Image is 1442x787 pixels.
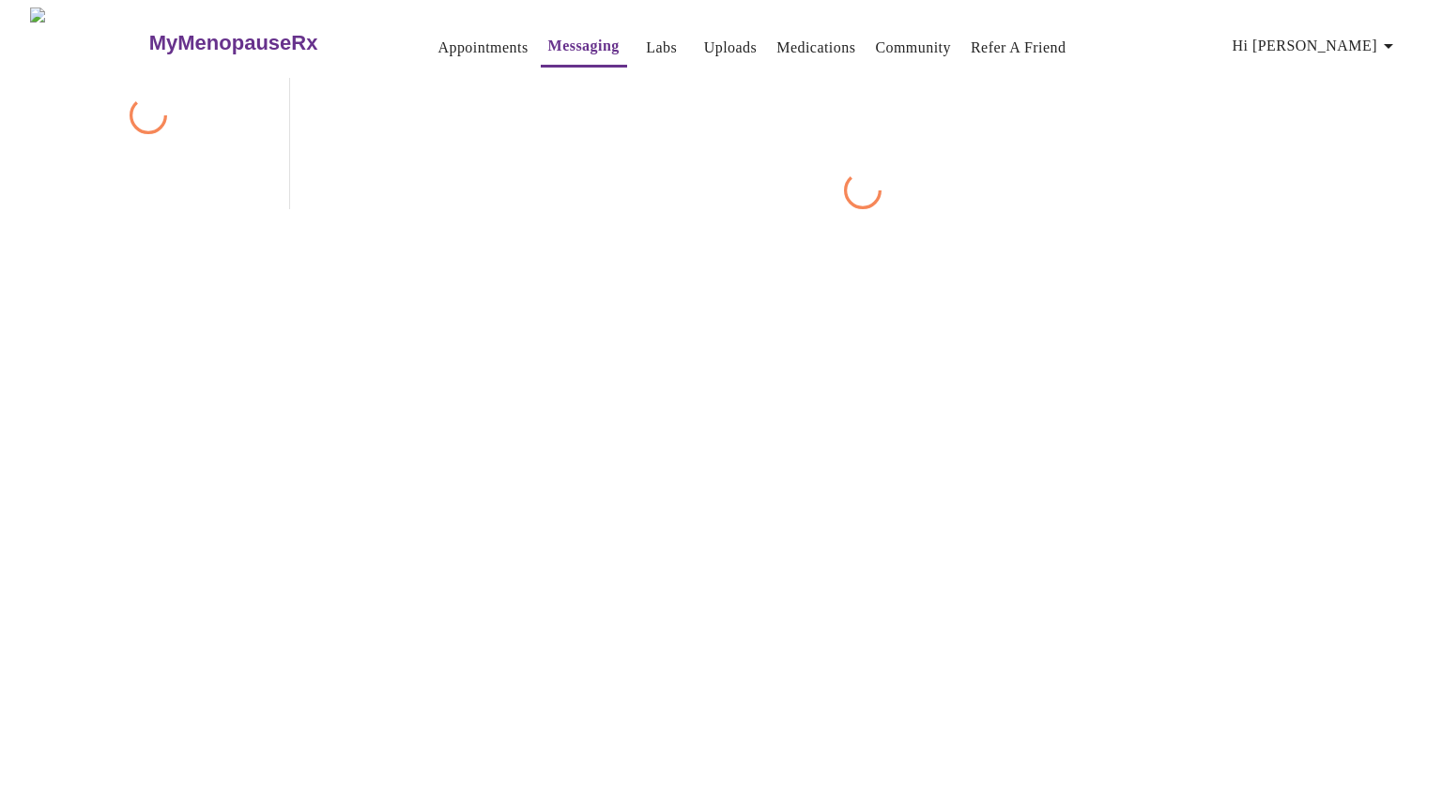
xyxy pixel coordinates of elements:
button: Messaging [541,27,627,68]
a: MyMenopauseRx [146,10,392,76]
button: Medications [769,29,863,67]
button: Refer a Friend [963,29,1074,67]
a: Community [875,35,951,61]
a: Messaging [548,33,620,59]
button: Appointments [430,29,535,67]
a: Refer a Friend [971,35,1066,61]
a: Labs [646,35,677,61]
h3: MyMenopauseRx [149,31,318,55]
span: Hi [PERSON_NAME] [1233,33,1400,59]
button: Community [867,29,959,67]
a: Uploads [704,35,758,61]
button: Labs [632,29,692,67]
button: Uploads [697,29,765,67]
a: Appointments [437,35,528,61]
button: Hi [PERSON_NAME] [1225,27,1407,65]
a: Medications [776,35,855,61]
img: MyMenopauseRx Logo [30,8,146,78]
